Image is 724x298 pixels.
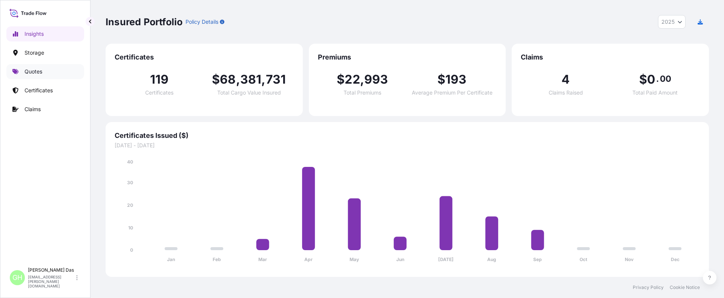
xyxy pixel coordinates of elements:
tspan: 0 [130,247,133,253]
span: 731 [266,73,286,86]
p: Storage [25,49,44,57]
tspan: May [350,257,359,262]
tspan: 30 [127,180,133,185]
span: 0 [647,73,655,86]
span: , [236,73,240,86]
a: Claims [6,102,84,117]
span: Total Paid Amount [632,90,678,95]
tspan: Nov [625,257,634,262]
span: 381 [240,73,262,86]
span: GH [12,274,22,281]
span: 68 [220,73,236,86]
tspan: Dec [671,257,680,262]
tspan: 40 [127,159,133,165]
p: Insights [25,30,44,38]
tspan: Feb [213,257,221,262]
span: 2025 [661,18,675,26]
span: Total Cargo Value Insured [217,90,281,95]
span: Certificates [115,53,294,62]
span: Certificates [145,90,173,95]
p: Policy Details [186,18,218,26]
span: 193 [445,73,467,86]
span: Average Premium Per Certificate [412,90,492,95]
p: [EMAIL_ADDRESS][PERSON_NAME][DOMAIN_NAME] [28,275,75,288]
span: $ [212,73,220,86]
p: Quotes [25,68,42,75]
span: Certificates Issued ($) [115,131,700,140]
span: 119 [150,73,169,86]
tspan: Sep [533,257,542,262]
p: [PERSON_NAME] Das [28,267,75,273]
span: $ [639,73,647,86]
span: , [360,73,364,86]
tspan: Aug [487,257,496,262]
tspan: [DATE] [438,257,454,262]
a: Privacy Policy [633,284,664,290]
tspan: Apr [304,257,313,262]
a: Storage [6,45,84,60]
span: 993 [364,73,388,86]
tspan: 10 [128,225,133,231]
tspan: Jan [167,257,175,262]
tspan: Oct [580,257,587,262]
span: $ [337,73,345,86]
a: Cookie Notice [670,284,700,290]
p: Certificates [25,87,53,94]
a: Certificates [6,83,84,98]
span: Claims [521,53,700,62]
button: Year Selector [658,15,686,29]
a: Quotes [6,64,84,79]
span: 00 [660,76,671,82]
span: , [261,73,265,86]
span: 22 [345,73,360,86]
tspan: 20 [127,202,133,208]
p: Insured Portfolio [106,16,183,28]
span: Premiums [318,53,497,62]
tspan: Jun [396,257,404,262]
span: Total Premiums [344,90,381,95]
a: Insights [6,26,84,41]
span: [DATE] - [DATE] [115,142,700,149]
tspan: Mar [258,257,267,262]
span: $ [437,73,445,86]
span: 4 [561,73,570,86]
span: . [656,76,659,82]
span: Claims Raised [549,90,583,95]
p: Claims [25,105,41,113]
